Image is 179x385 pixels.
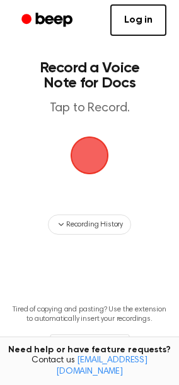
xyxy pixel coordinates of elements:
img: Beep Logo [71,137,108,174]
p: Tap to Record. [23,101,156,116]
span: Recording History [66,219,123,230]
p: Tired of copying and pasting? Use the extension to automatically insert your recordings. [10,305,169,324]
span: Contact us [8,355,171,377]
a: Beep [13,8,84,33]
h1: Record a Voice Note for Docs [23,60,156,91]
a: [EMAIL_ADDRESS][DOMAIN_NAME] [56,356,147,376]
button: Recording History [48,215,131,235]
a: Log in [110,4,166,36]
